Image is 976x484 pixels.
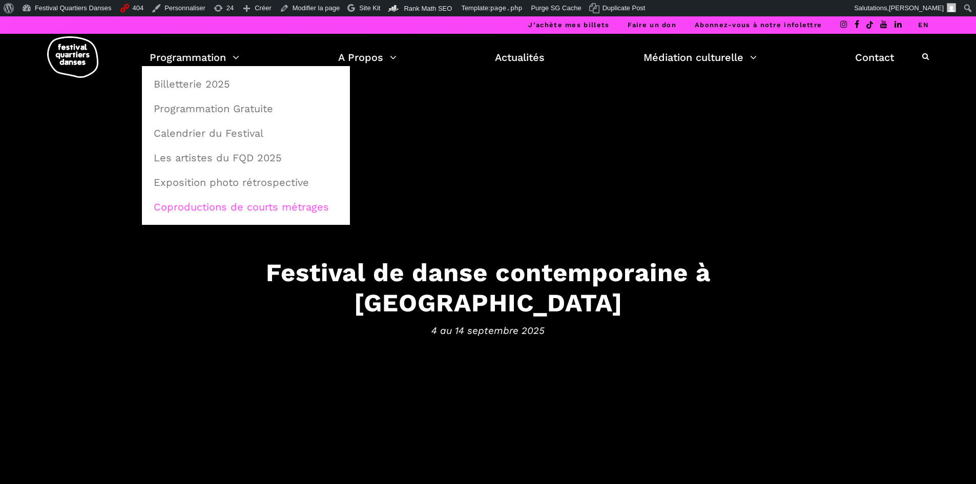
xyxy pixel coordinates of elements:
[148,146,344,170] a: Les artistes du FQD 2025
[404,5,452,12] span: Rank Math SEO
[495,49,545,66] a: Actualités
[148,72,344,96] a: Billetterie 2025
[359,4,380,12] span: Site Kit
[528,21,609,29] a: J’achète mes billets
[150,49,239,66] a: Programmation
[148,97,344,120] a: Programmation Gratuite
[490,4,523,12] span: page.php
[855,49,894,66] a: Contact
[695,21,822,29] a: Abonnez-vous à notre infolettre
[918,21,929,29] a: EN
[643,49,757,66] a: Médiation culturelle
[889,4,944,12] span: [PERSON_NAME]
[628,21,676,29] a: Faire un don
[148,121,344,145] a: Calendrier du Festival
[47,36,98,78] img: logo-fqd-med
[171,323,806,338] span: 4 au 14 septembre 2025
[338,49,397,66] a: A Propos
[148,171,344,194] a: Exposition photo rétrospective
[148,195,344,219] a: Coproductions de courts métrages
[171,258,806,318] h3: Festival de danse contemporaine à [GEOGRAPHIC_DATA]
